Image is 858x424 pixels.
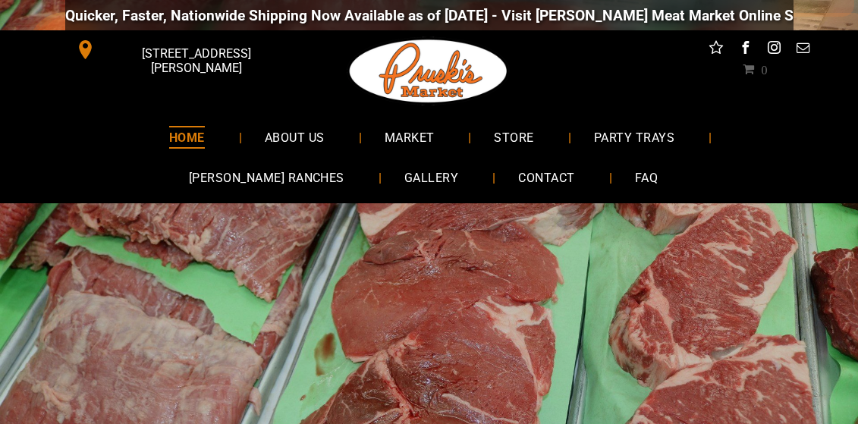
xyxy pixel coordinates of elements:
a: Social network [706,38,726,61]
span: [STREET_ADDRESS][PERSON_NAME] [98,39,294,83]
a: email [793,38,812,61]
a: GALLERY [382,158,481,198]
a: CONTACT [495,158,597,198]
a: [STREET_ADDRESS][PERSON_NAME] [65,38,297,61]
a: MARKET [362,117,457,157]
span: 0 [761,63,767,75]
a: PARTY TRAYS [571,117,697,157]
a: instagram [764,38,784,61]
a: facebook [735,38,755,61]
img: Pruski-s+Market+HQ+Logo2-259w.png [347,30,511,112]
a: HOME [146,117,228,157]
a: FAQ [612,158,680,198]
a: STORE [471,117,556,157]
a: ABOUT US [242,117,347,157]
a: [PERSON_NAME] RANCHES [166,158,367,198]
